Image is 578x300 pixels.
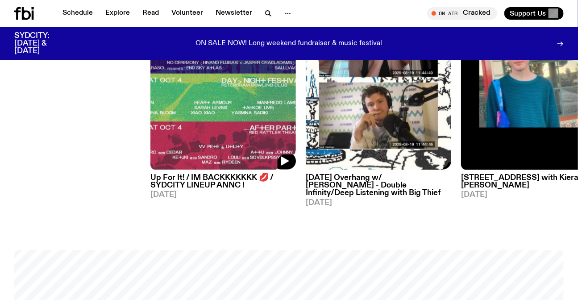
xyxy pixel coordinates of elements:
[196,40,383,48] p: ON SALE NOW! Long weekend fundraiser & music festival
[427,7,497,20] button: On AirCracked
[14,32,71,55] h3: SYDCITY: [DATE] & [DATE]
[137,7,164,20] a: Read
[306,200,451,207] span: [DATE]
[150,175,296,190] h3: Up For It! / IM BACKKKKKKK 💋 / SYDCITY LINEUP ANNC !
[150,192,296,199] span: [DATE]
[210,7,258,20] a: Newsletter
[306,175,451,197] h3: [DATE] Overhang w/ [PERSON_NAME] - Double Infinity/Deep Listening with Big Thief
[57,7,98,20] a: Schedule
[504,7,564,20] button: Support Us
[166,7,208,20] a: Volunteer
[306,170,451,207] a: [DATE] Overhang w/ [PERSON_NAME] - Double Infinity/Deep Listening with Big Thief[DATE]
[100,7,135,20] a: Explore
[510,9,546,17] span: Support Us
[150,170,296,199] a: Up For It! / IM BACKKKKKKK 💋 / SYDCITY LINEUP ANNC ![DATE]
